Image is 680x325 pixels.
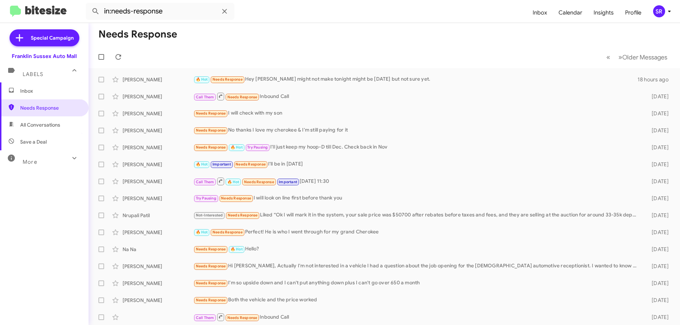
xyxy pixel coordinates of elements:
[212,162,231,167] span: Important
[196,315,214,320] span: Call Them
[31,34,74,41] span: Special Campaign
[196,180,214,184] span: Call Them
[193,126,640,134] div: No thanks I love my cherokee & I'm still paying for it
[212,77,243,82] span: Needs Response
[247,145,268,150] span: Try Pausing
[123,195,193,202] div: [PERSON_NAME]
[123,144,193,151] div: [PERSON_NAME]
[20,121,60,128] span: All Conversations
[193,279,640,287] div: I'm so upside down and I can't put anything down plus I can't go over 650 a month
[123,110,193,117] div: [PERSON_NAME]
[640,229,674,236] div: [DATE]
[640,178,674,185] div: [DATE]
[622,53,667,61] span: Older Messages
[10,29,79,46] a: Special Campaign
[193,92,640,101] div: Inbound Call
[123,297,193,304] div: [PERSON_NAME]
[123,246,193,253] div: Na Na
[20,104,80,111] span: Needs Response
[193,160,640,168] div: I'll be in [DATE]
[193,109,640,117] div: I will check with my son
[618,53,622,62] span: »
[123,127,193,134] div: [PERSON_NAME]
[23,71,43,77] span: Labels
[123,280,193,287] div: [PERSON_NAME]
[123,263,193,270] div: [PERSON_NAME]
[20,87,80,94] span: Inbox
[20,138,47,145] span: Save a Deal
[123,161,193,168] div: [PERSON_NAME]
[196,145,226,150] span: Needs Response
[193,211,640,219] div: Liked “Ok I will mark it in the system, your sale price was $50700 after rebates before taxes and...
[98,29,177,40] h1: Needs Response
[228,213,258,217] span: Needs Response
[196,128,226,133] span: Needs Response
[640,127,674,134] div: [DATE]
[212,230,243,234] span: Needs Response
[231,247,243,251] span: 🔥 Hot
[193,262,640,270] div: Hi [PERSON_NAME], Actually I'm not interested in a vehicle I had a question about the job opening...
[123,229,193,236] div: [PERSON_NAME]
[640,161,674,168] div: [DATE]
[227,180,239,184] span: 🔥 Hot
[196,77,208,82] span: 🔥 Hot
[196,247,226,251] span: Needs Response
[196,213,223,217] span: Not-Interested
[196,281,226,285] span: Needs Response
[193,296,640,304] div: Both the vehicle and the price worked
[279,180,297,184] span: Important
[640,110,674,117] div: [DATE]
[12,53,77,60] div: Franklin Sussex Auto Mall
[588,2,619,23] a: Insights
[23,159,37,165] span: More
[640,314,674,321] div: [DATE]
[647,5,672,17] button: SR
[640,144,674,151] div: [DATE]
[193,75,637,83] div: Hey [PERSON_NAME] might not make tonight might be [DATE] but not sure yet.
[602,50,614,64] button: Previous
[221,196,251,201] span: Needs Response
[193,245,640,253] div: Hello?
[619,2,647,23] a: Profile
[196,196,216,201] span: Try Pausing
[614,50,671,64] button: Next
[193,313,640,321] div: Inbound Call
[527,2,553,23] a: Inbox
[196,264,226,268] span: Needs Response
[231,145,243,150] span: 🔥 Hot
[640,297,674,304] div: [DATE]
[640,93,674,100] div: [DATE]
[640,195,674,202] div: [DATE]
[637,76,674,83] div: 18 hours ago
[227,315,257,320] span: Needs Response
[123,178,193,185] div: [PERSON_NAME]
[193,194,640,202] div: I will look on line first before thank you
[196,95,214,99] span: Call Them
[640,246,674,253] div: [DATE]
[193,143,640,151] div: I'll just keep my hoop-D till Dec. Check back in Nov
[640,280,674,287] div: [DATE]
[196,111,226,116] span: Needs Response
[236,162,266,167] span: Needs Response
[123,212,193,219] div: Nrupali Patil
[123,93,193,100] div: [PERSON_NAME]
[196,298,226,302] span: Needs Response
[553,2,588,23] a: Calendar
[193,177,640,186] div: [DATE] 11:30
[653,5,665,17] div: SR
[244,180,274,184] span: Needs Response
[640,212,674,219] div: [DATE]
[193,228,640,236] div: Perfect! He is who I went through for my grand Cherokee
[86,3,234,20] input: Search
[227,95,257,99] span: Needs Response
[123,76,193,83] div: [PERSON_NAME]
[602,50,671,64] nav: Page navigation example
[196,162,208,167] span: 🔥 Hot
[606,53,610,62] span: «
[196,230,208,234] span: 🔥 Hot
[640,263,674,270] div: [DATE]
